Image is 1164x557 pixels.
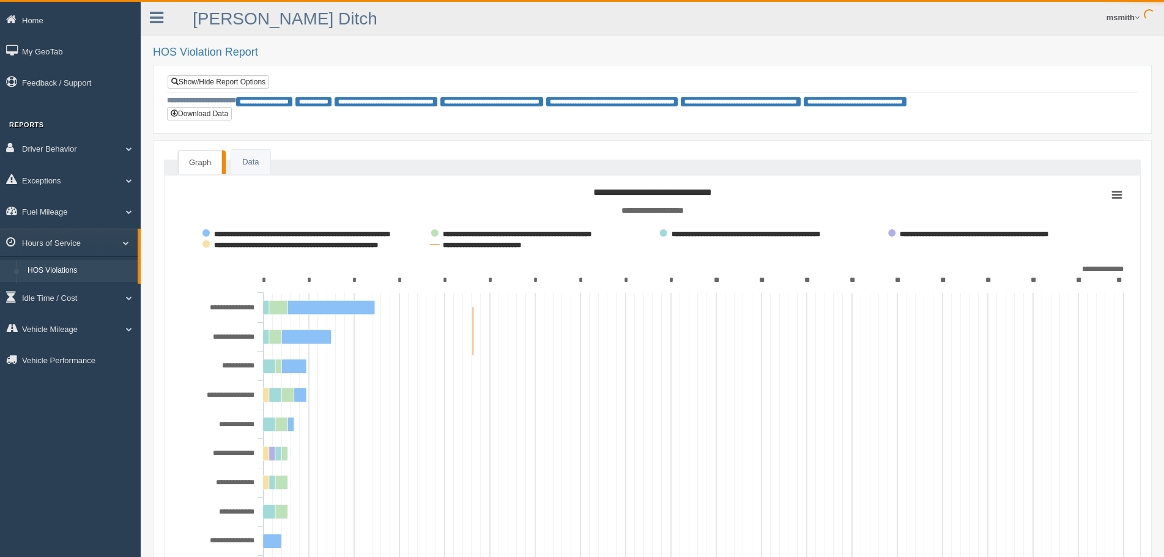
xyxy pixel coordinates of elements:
a: Graph [178,150,222,175]
a: [PERSON_NAME] Ditch [193,9,377,28]
a: HOS Violation Trend [22,282,138,304]
a: Show/Hide Report Options [168,75,269,89]
a: Data [231,150,270,175]
button: Download Data [167,107,232,120]
a: HOS Violations [22,260,138,282]
h2: HOS Violation Report [153,46,1152,59]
